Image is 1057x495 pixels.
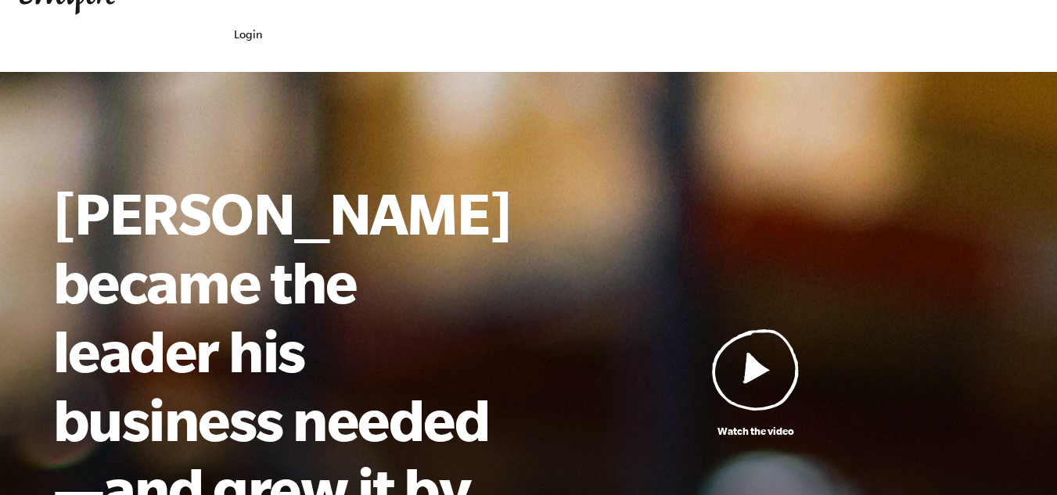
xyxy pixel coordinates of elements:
img: Play Video [712,328,800,411]
p: Watch the video [507,423,1005,439]
a: Watch the video [507,328,1005,439]
iframe: Chat Widget [979,420,1057,495]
